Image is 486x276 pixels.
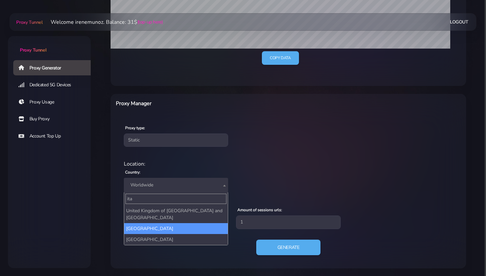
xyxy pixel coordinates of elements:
[16,19,42,25] span: Proxy Tunnel
[124,223,228,234] li: [GEOGRAPHIC_DATA]
[124,178,228,192] span: Worldwide
[13,60,96,75] a: Proxy Generator
[262,51,299,65] a: Copy data
[120,198,457,206] div: Proxy Settings:
[125,194,226,204] input: Search
[13,95,96,110] a: Proxy Usage
[125,169,140,175] label: Country:
[137,19,163,25] a: (top-up here)
[120,160,457,168] div: Location:
[450,16,468,28] a: Logout
[454,244,478,268] iframe: Webchat Widget
[20,47,46,53] span: Proxy Tunnel
[237,207,282,213] label: Amount of sessions urls:
[124,205,228,223] li: United Kingdom of [GEOGRAPHIC_DATA] and [GEOGRAPHIC_DATA]
[13,129,96,144] a: Account Top Up
[8,36,91,54] a: Proxy Tunnel
[13,111,96,127] a: Buy Proxy
[128,180,224,190] span: Worldwide
[256,240,321,256] button: Generate
[43,18,163,26] li: Welcome irenemunoz. Balance: 31$
[15,17,42,27] a: Proxy Tunnel
[124,234,228,245] li: [GEOGRAPHIC_DATA]
[116,99,314,108] h6: Proxy Manager
[125,125,145,131] label: Proxy type:
[13,77,96,93] a: Dedicated 5G Devices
